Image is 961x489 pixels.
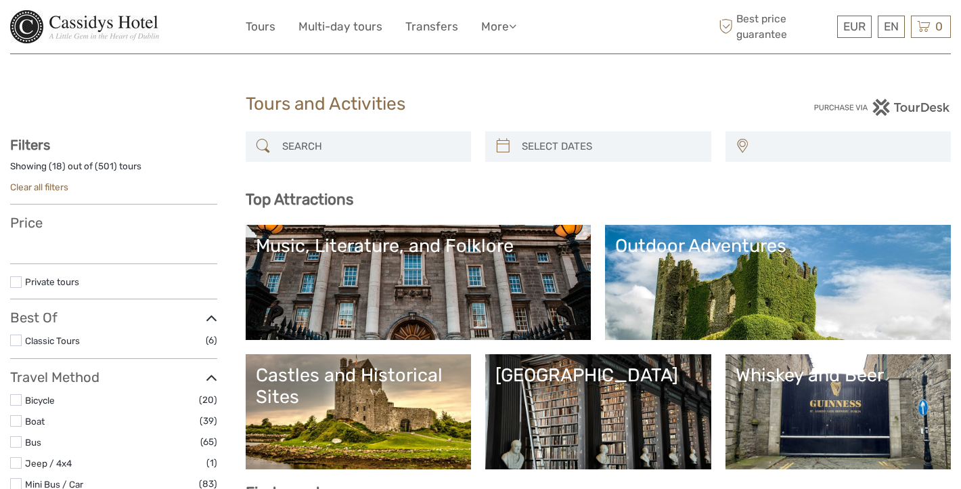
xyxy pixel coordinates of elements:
div: Showing ( ) out of ( ) tours [10,160,217,181]
a: Music, Literature, and Folklore [256,235,581,330]
a: Bicycle [25,395,55,406]
span: EUR [843,20,866,33]
span: (20) [199,392,217,408]
h3: Price [10,215,217,231]
h3: Best Of [10,310,217,326]
a: Bus [25,437,41,448]
span: (1) [206,455,217,471]
div: EN [878,16,905,38]
a: Whiskey and Beer [736,364,941,459]
a: Outdoor Adventures [615,235,941,330]
input: SELECT DATES [516,135,705,158]
span: 0 [933,20,945,33]
h1: Tours and Activities [246,93,716,115]
div: Castles and Historical Sites [256,364,462,408]
a: Tours [246,17,275,37]
img: PurchaseViaTourDesk.png [813,99,951,116]
span: (65) [200,434,217,450]
b: Top Attractions [246,190,353,209]
a: Boat [25,416,45,427]
div: Outdoor Adventures [615,235,941,257]
span: (6) [206,333,217,348]
a: Clear all filters [10,182,68,192]
strong: Filters [10,137,50,153]
label: 18 [52,160,62,173]
h3: Travel Method [10,369,217,385]
a: Castles and Historical Sites [256,364,462,459]
img: 377-0552fc04-05ca-4cc7-9c8e-c31e135f8cb0_logo_small.jpg [10,10,159,43]
span: (39) [200,413,217,429]
a: Classic Tours [25,335,80,346]
a: Private tours [25,276,79,287]
div: Music, Literature, and Folklore [256,235,581,257]
label: 501 [98,160,114,173]
div: [GEOGRAPHIC_DATA] [495,364,701,386]
a: More [481,17,516,37]
a: Transfers [405,17,458,37]
a: Jeep / 4x4 [25,458,72,469]
a: [GEOGRAPHIC_DATA] [495,364,701,459]
span: Best price guarantee [716,12,834,41]
div: Whiskey and Beer [736,364,941,386]
input: SEARCH [277,135,465,158]
a: Multi-day tours [298,17,382,37]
